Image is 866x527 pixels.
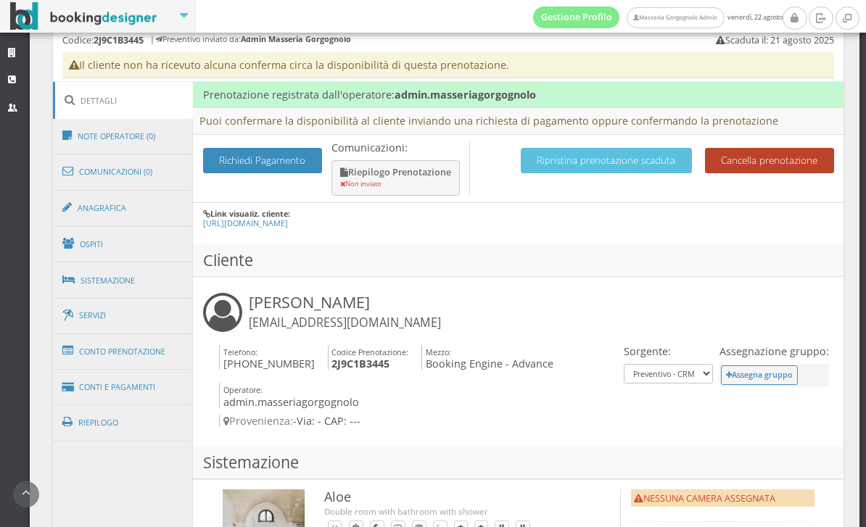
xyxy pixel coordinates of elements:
a: Masseria Gorgognolo Admin [627,7,724,28]
b: 2J9C1B3445 [331,357,389,370]
span: NESSUNA CAMERA ASSEGNATA [634,492,775,505]
small: [EMAIL_ADDRESS][DOMAIN_NAME] [249,315,441,331]
b: Link visualiz. cliente: [210,208,290,219]
button: Richiedi Pagamento [203,148,322,173]
b: 2J9C1B3445 [94,34,144,46]
button: Ripristina prenotazione scaduta [521,148,692,173]
a: Riepilogo [53,404,194,441]
a: Note Operatore (0) [53,117,194,155]
small: Non inviato [340,179,382,188]
h6: | Preventivo inviato da: [150,35,351,44]
small: Mezzo: [426,347,451,357]
h3: [PERSON_NAME] [249,293,441,331]
h4: [PHONE_NUMBER] [219,345,315,370]
a: Gestione Profilo [533,7,620,28]
a: [URL][DOMAIN_NAME] [203,217,288,228]
a: Ospiti [53,225,194,263]
small: Telefono: [223,347,257,357]
h4: Prenotazione registrata dall'operatore: [193,82,844,108]
a: Anagrafica [53,189,194,227]
a: Servizi [53,297,194,334]
button: Riepilogo Prenotazione Non inviato [331,160,460,196]
h4: Sorgente: [624,345,713,357]
span: venerdì, 22 agosto [533,7,783,28]
p: Comunicazioni: [331,141,463,154]
h4: admin.masseriagorgognolo [219,383,359,408]
a: Dettagli [53,82,194,119]
b: admin.masseriagorgognolo [395,88,536,101]
h4: Booking Engine - Advance [421,345,553,370]
h4: Assegnazione gruppo: [719,345,829,357]
span: Provenienza: [223,414,293,428]
b: Admin Masseria Gorgognolo [241,33,351,44]
a: Conto Prenotazione [53,333,194,370]
h4: Puoi confermare la disponibilità al cliente inviando una richiesta di pagamento oppure confermand... [193,108,844,134]
h3: Sistemazione [193,447,844,479]
h5: Scaduta il: 21 agosto 2025 [716,35,834,46]
a: Conti e Pagamenti [53,369,194,406]
button: Cancella prenotazione [705,148,834,173]
button: Assegna gruppo [721,365,799,385]
a: Comunicazioni (0) [53,153,194,191]
small: Operatore: [223,384,263,395]
div: Double room with bathroom with shower [324,505,591,518]
h5: Codice: [62,35,144,46]
span: - CAP: --- [318,414,360,428]
h4: Il cliente non ha ricevuto alcuna conferma circa la disponibilità di questa prenotazione. [62,52,834,78]
span: Via: [297,414,315,428]
h3: Cliente [193,244,844,277]
a: Sistemazione [53,262,194,299]
small: Codice Prenotazione: [331,347,408,357]
img: BookingDesigner.com [10,2,157,30]
h3: Aloe [324,489,591,505]
h4: - [219,415,620,427]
